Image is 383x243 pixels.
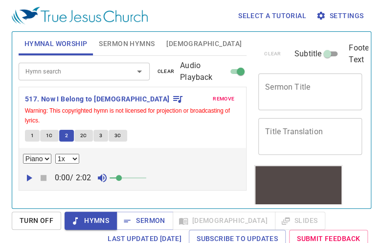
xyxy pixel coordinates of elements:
button: 2 [59,130,74,142]
button: Turn Off [12,212,61,230]
button: Hymns [65,212,117,230]
span: Audio Playback [180,60,227,83]
button: 3C [109,130,127,142]
button: Settings [314,7,367,25]
span: Hymns [72,215,109,227]
small: Warning: This copyrighted hymn is not licensed for projection or broadcasting of lyrics. [25,107,230,124]
select: Playback Rate [55,154,79,164]
span: 1 [31,131,34,140]
button: 3 [93,130,108,142]
b: 517. Now I Belong to [DEMOGRAPHIC_DATA] [25,93,170,105]
span: Sermon Hymns [99,38,155,50]
img: True Jesus Church [12,7,148,24]
span: remove [213,95,234,103]
p: 0:00 / 2:02 [51,172,95,184]
button: Select a tutorial [234,7,310,25]
button: Open [133,65,146,78]
span: 1C [46,131,53,140]
span: 3 [99,131,102,140]
span: Turn Off [20,215,53,227]
span: Settings [318,10,363,22]
span: Hymnal Worship [24,38,88,50]
iframe: from-child [254,165,342,238]
span: clear [158,67,175,76]
button: 1C [40,130,59,142]
span: Subtitle [294,48,321,60]
button: Sermon [116,212,173,230]
span: Footer Text [349,42,371,66]
span: Sermon [124,215,165,227]
button: 2C [74,130,93,142]
span: [DEMOGRAPHIC_DATA] [166,38,242,50]
button: clear [152,66,180,77]
span: Select a tutorial [238,10,306,22]
span: 3C [114,131,121,140]
span: 2 [65,131,68,140]
button: 1 [25,130,40,142]
span: 2C [80,131,87,140]
button: 517. Now I Belong to [DEMOGRAPHIC_DATA] [25,93,183,105]
button: remove [207,93,240,105]
select: Select Track [23,154,51,164]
